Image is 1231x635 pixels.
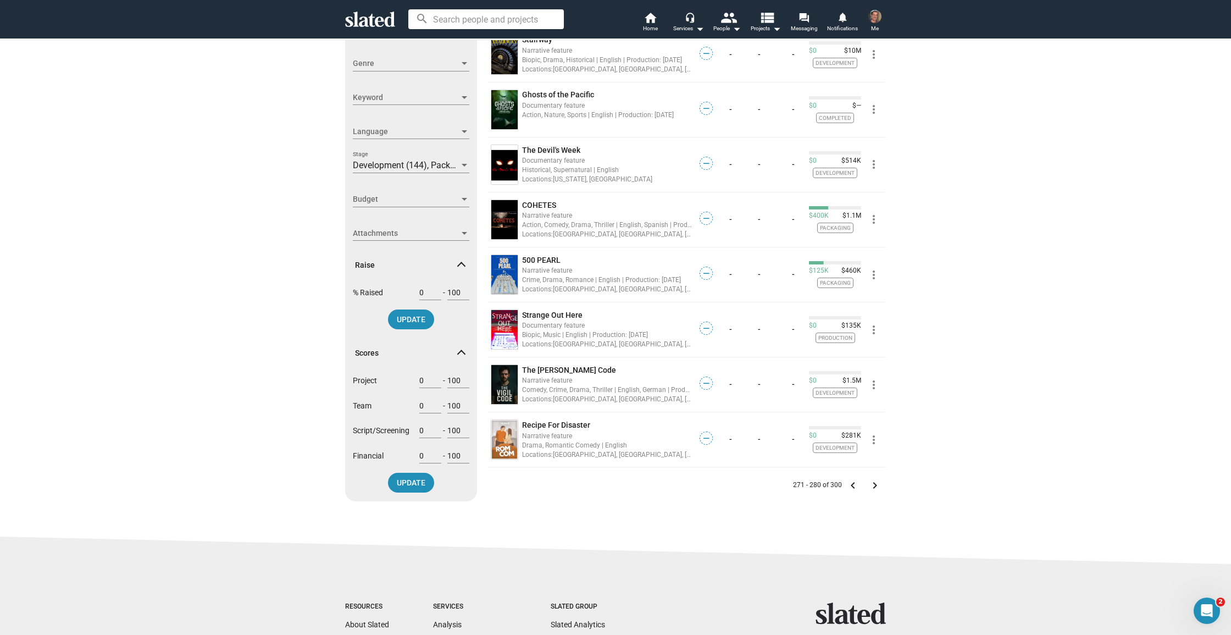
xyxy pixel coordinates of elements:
[355,260,458,270] span: Raise
[522,45,692,56] div: Narrative feature
[730,22,743,35] mat-icon: arrow_drop_down
[758,325,761,334] a: -
[813,168,857,178] span: Development
[491,145,518,184] img: undefined
[837,322,861,330] span: $135K
[792,215,795,224] a: -
[846,479,860,492] mat-icon: keyboard_arrow_left
[817,278,853,288] span: Packaging
[353,448,469,473] div: Financial
[522,375,692,385] div: Narrative feature
[345,335,477,371] mat-expansion-panel-header: Scores
[708,11,746,35] button: People
[673,22,704,35] div: Services
[700,383,713,391] a: —
[353,160,777,170] span: Development (144), Packaging (119), Pre-Production (11), Production (14), Post-Production (8), Co...
[669,11,708,35] button: Services
[522,366,616,374] span: The [PERSON_NAME] Code
[643,22,658,35] span: Home
[871,22,879,35] span: Me
[758,160,761,169] a: -
[522,65,553,73] span: Locations:
[1216,598,1225,606] span: 2
[522,229,692,239] div: [GEOGRAPHIC_DATA], [GEOGRAPHIC_DATA], [GEOGRAPHIC_DATA], [GEOGRAPHIC_DATA], [GEOGRAPHIC_DATA], [G...
[700,268,712,279] span: —
[838,212,861,220] span: $1.1M
[522,145,692,185] a: The Devil's WeekDocumentary featureHistorical, Supernatural | EnglishLocations:[US_STATE], [GEOGR...
[746,11,785,35] button: Projects
[700,273,713,281] a: —
[489,253,520,296] a: undefined
[345,603,389,611] div: Resources
[813,443,857,453] span: Development
[809,377,817,385] span: $0
[758,50,761,59] a: -
[345,285,477,336] div: Raise
[848,102,861,111] span: $—
[867,48,880,61] mat-icon: more_vert
[419,285,469,310] div: -
[868,10,881,23] img: Oliver Jaubert
[522,164,692,175] div: Historical, Supernatural | English
[353,126,459,137] span: Language
[353,58,459,69] span: Genre
[729,105,732,114] a: -
[353,398,469,423] div: Team
[868,479,881,492] mat-icon: keyboard_arrow_right
[489,143,520,186] a: undefined
[809,322,817,330] span: $0
[397,310,425,329] span: UPDATE
[700,433,712,444] span: —
[867,433,880,446] mat-icon: more_vert
[522,200,692,240] a: COHETESNarrative featureAction, Comedy, Drama, Thriller | English, Spanish | Production: [DATE]Lo...
[837,157,861,165] span: $514K
[522,394,692,404] div: [GEOGRAPHIC_DATA], [GEOGRAPHIC_DATA], [US_STATE], [GEOGRAPHIC_DATA], [GEOGRAPHIC_DATA], [GEOGRAPH...
[522,284,692,294] div: [GEOGRAPHIC_DATA], [GEOGRAPHIC_DATA], [GEOGRAPHIC_DATA], [US_STATE], [GEOGRAPHIC_DATA], [GEOGRAPH...
[522,146,580,154] span: The Devil's Week
[345,620,389,629] a: About Slated
[522,384,692,395] div: Comedy, Crime, Drama, Thriller | English, German | Production: [DATE]
[700,213,712,224] span: —
[809,47,817,56] span: $0
[729,270,732,279] a: -
[700,108,713,117] a: —
[491,310,518,349] img: undefined
[551,620,605,629] a: Slated Analytics
[864,474,886,496] button: Next Page
[489,198,520,241] a: undefined
[353,373,469,397] div: Project
[700,328,713,336] a: —
[491,90,518,129] img: undefined
[838,377,861,385] span: $1.5M
[522,440,692,450] div: Drama, Romantic Comedy | English
[491,365,518,404] img: undefined
[729,215,732,224] a: -
[837,432,861,440] span: $281K
[522,449,692,460] div: [GEOGRAPHIC_DATA], [GEOGRAPHIC_DATA], [GEOGRAPHIC_DATA]
[631,11,669,35] a: Home
[388,473,434,493] button: UPDATE
[792,105,795,114] a: -
[700,323,712,334] span: —
[522,265,692,275] div: Narrative feature
[489,88,520,131] a: undefined
[522,174,692,184] div: [US_STATE], [GEOGRAPHIC_DATA]
[809,212,829,220] span: $400K
[522,35,692,74] a: StairwayNarrative featureBiopic, Drama, Historical | English | Production: [DATE]Locations:[GEOGR...
[522,310,692,350] a: Strange Out HereDocumentary featureBiopic, Music | English | Production: [DATE]Locations:[GEOGRAP...
[793,481,842,490] span: 271 - 280 of 300
[758,435,761,444] a: -
[522,109,692,120] div: Action, Nature, Sports | English | Production: [DATE]
[837,12,847,22] mat-icon: notifications
[867,213,880,226] mat-icon: more_vert
[813,388,857,398] span: Development
[792,160,795,169] a: -
[693,22,706,35] mat-icon: arrow_drop_down
[729,160,732,169] a: -
[758,380,761,389] a: -
[770,22,783,35] mat-icon: arrow_drop_down
[837,267,861,275] span: $460K
[522,175,553,183] span: Locations:
[522,451,553,459] span: Locations:
[419,373,469,397] div: -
